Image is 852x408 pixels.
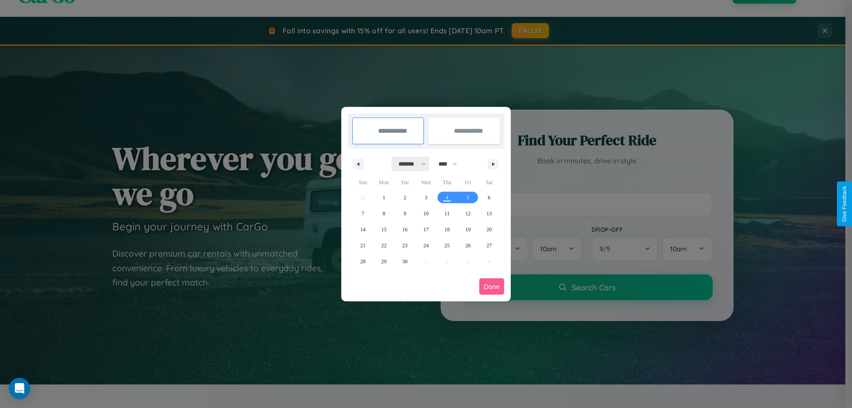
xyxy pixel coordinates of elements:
button: 19 [458,222,478,238]
button: 14 [352,222,373,238]
span: 13 [486,206,492,222]
button: 24 [415,238,436,254]
button: 15 [373,222,394,238]
span: 9 [404,206,406,222]
span: 7 [362,206,364,222]
span: 5 [467,190,469,206]
span: 28 [360,254,366,269]
button: 18 [437,222,458,238]
button: 3 [415,190,436,206]
button: 9 [394,206,415,222]
button: 13 [479,206,500,222]
button: 5 [458,190,478,206]
button: 12 [458,206,478,222]
span: Tue [394,175,415,190]
span: Thu [437,175,458,190]
button: 6 [479,190,500,206]
span: 11 [445,206,450,222]
span: Fri [458,175,478,190]
span: 10 [423,206,429,222]
span: 1 [383,190,385,206]
button: 22 [373,238,394,254]
span: 30 [402,254,408,269]
span: 16 [402,222,408,238]
span: Wed [415,175,436,190]
button: 1 [373,190,394,206]
button: 27 [479,238,500,254]
span: 3 [425,190,427,206]
span: 21 [360,238,366,254]
button: 29 [373,254,394,269]
div: Open Intercom Messenger [9,378,30,399]
span: Sun [352,175,373,190]
span: 8 [383,206,385,222]
span: 17 [423,222,429,238]
span: 15 [381,222,387,238]
span: 25 [444,238,450,254]
span: 27 [486,238,492,254]
span: 6 [488,190,490,206]
button: 10 [415,206,436,222]
span: 12 [465,206,471,222]
span: Sat [479,175,500,190]
div: Give Feedback [841,186,848,222]
button: 11 [437,206,458,222]
span: 14 [360,222,366,238]
button: 28 [352,254,373,269]
span: 24 [423,238,429,254]
span: 26 [465,238,471,254]
span: 18 [444,222,450,238]
button: 4 [437,190,458,206]
span: 29 [381,254,387,269]
span: 23 [402,238,408,254]
button: 8 [373,206,394,222]
button: 17 [415,222,436,238]
span: 22 [381,238,387,254]
button: 20 [479,222,500,238]
button: 23 [394,238,415,254]
button: 25 [437,238,458,254]
span: 19 [465,222,471,238]
span: 20 [486,222,492,238]
button: 16 [394,222,415,238]
button: Done [479,278,504,295]
button: 21 [352,238,373,254]
span: Mon [373,175,394,190]
button: 2 [394,190,415,206]
span: 2 [404,190,406,206]
button: 30 [394,254,415,269]
button: 7 [352,206,373,222]
span: 4 [446,190,448,206]
button: 26 [458,238,478,254]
